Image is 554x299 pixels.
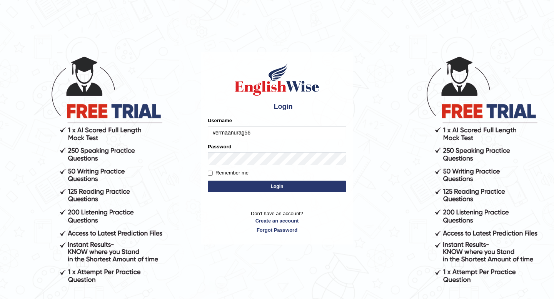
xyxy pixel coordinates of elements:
[208,217,346,224] a: Create an account
[208,143,231,150] label: Password
[208,181,346,192] button: Login
[208,226,346,234] a: Forgot Password
[208,169,249,177] label: Remember me
[208,210,346,234] p: Don't have an account?
[208,101,346,113] h4: Login
[208,171,213,176] input: Remember me
[208,117,232,124] label: Username
[233,62,321,97] img: Logo of English Wise sign in for intelligent practice with AI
